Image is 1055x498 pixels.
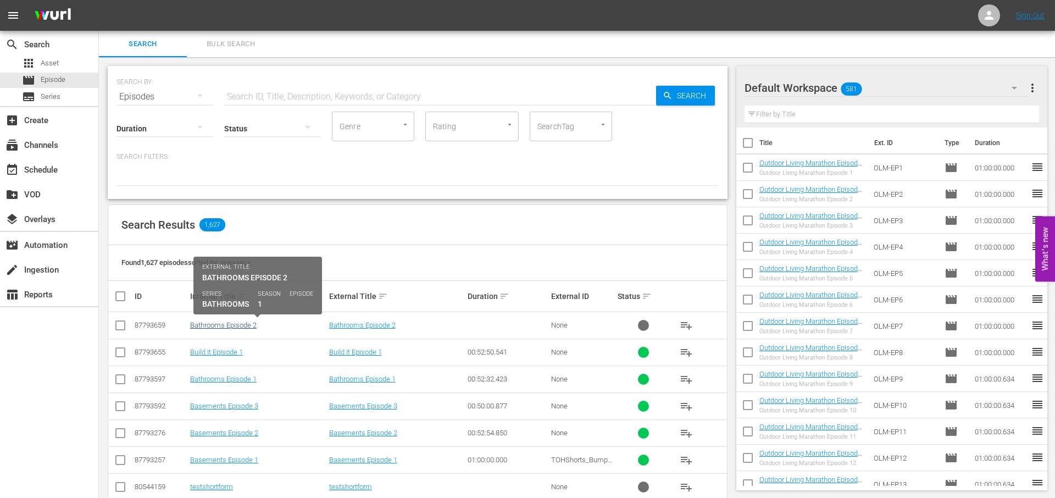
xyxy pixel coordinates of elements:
td: 01:00:00.000 [970,260,1031,286]
span: Episode [945,240,958,253]
a: Outdoor Living Marathon Episode 4 [759,238,862,254]
span: Found 1,627 episodes sorted by: relevance [121,258,251,267]
a: Bathrooms Episode 2 [190,321,257,329]
div: Default Workspace [745,73,1028,103]
div: Duration [468,290,548,303]
p: Search Filters: [116,152,719,162]
button: playlist_add [673,393,699,419]
div: 87793592 [135,402,187,410]
a: testshortform [190,483,233,491]
span: playlist_add [680,346,693,359]
a: Basements Episode 3 [190,402,258,410]
td: 01:00:00.000 [970,286,1031,313]
div: Outdoor Living Marathon Episode 11 [759,433,865,440]
span: Search [673,86,715,106]
td: 01:00:00.000 [970,339,1031,366]
td: OLM-EP4 [869,234,941,260]
a: Outdoor Living Marathon Episode 6 [759,291,862,307]
td: 01:00:00.000 [970,207,1031,234]
td: OLM-EP2 [869,181,941,207]
span: Episode [945,187,958,201]
div: External Title [329,290,465,303]
span: reorder [1031,292,1044,306]
a: Sign Out [1016,11,1045,20]
button: playlist_add [673,366,699,392]
span: Asset [22,57,35,70]
td: OLM-EP9 [869,366,941,392]
span: sort [642,291,652,301]
div: 00:52:54.850 [468,429,548,437]
span: reorder [1031,345,1044,358]
span: reorder [1031,372,1044,385]
span: reorder [1031,213,1044,226]
div: None [551,375,614,383]
a: Basements Episode 2 [190,429,258,437]
div: 87793659 [135,321,187,329]
span: Episode [945,293,958,306]
a: Basements Episode 2 [329,429,397,437]
span: playlist_add [680,427,693,440]
span: Reports [5,288,19,301]
span: Search Results [121,218,195,231]
img: ans4CAIJ8jUAAAAAAAAAAAAAAAAAAAAAAAAgQb4GAAAAAAAAAAAAAAAAAAAAAAAAJMjXAAAAAAAAAAAAAAAAAAAAAAAAgAT5G... [26,3,79,29]
span: Ingestion [5,263,19,276]
a: Outdoor Living Marathon Episode 2 [759,185,862,202]
div: 01:00:00.000 [468,456,548,464]
span: menu [7,9,20,22]
span: Channels [5,139,19,152]
a: Outdoor Living Marathon Episode 13 [759,475,862,492]
div: Outdoor Living Marathon Episode 9 [759,380,865,388]
span: playlist_add [680,373,693,386]
div: Outdoor Living Marathon Episode 8 [759,354,865,361]
button: playlist_add [673,339,699,366]
td: OLM-EP7 [869,313,941,339]
div: None [551,348,614,356]
span: Schedule [5,163,19,176]
th: Ext. ID [868,128,938,158]
a: Outdoor Living Marathon Episode 11 [759,423,862,439]
td: OLM-EP13 [869,471,941,497]
td: 01:00:00.634 [970,366,1031,392]
span: reorder [1031,398,1044,411]
a: Outdoor Living Marathon Episode 5 [759,264,862,281]
div: Outdoor Living Marathon Episode 2 [759,196,865,203]
span: reorder [1031,187,1044,200]
span: Search [5,38,19,51]
button: Open Feedback Widget [1035,217,1055,282]
a: Outdoor Living Marathon Episode 10 [759,396,862,413]
span: Bulk Search [193,38,268,51]
a: Outdoor Living Marathon Episode 7 [759,317,862,334]
th: Title [759,128,868,158]
a: Bathrooms Episode 2 [329,321,396,329]
span: Episode [41,74,65,85]
span: Episode [945,425,958,438]
span: Series [41,91,60,102]
span: Episode [945,161,958,174]
button: Search [656,86,715,106]
a: Build It Episode 1 [329,348,382,356]
td: OLM-EP5 [869,260,941,286]
div: Outdoor Living Marathon Episode 6 [759,301,865,308]
span: Create [5,114,19,127]
span: reorder [1031,319,1044,332]
span: Series [22,90,35,103]
span: Episode [945,399,958,412]
a: Bathrooms Episode 1 [190,375,257,383]
span: Asset [41,58,59,69]
div: 87793597 [135,375,187,383]
td: 01:00:00.000 [970,234,1031,260]
span: 581 [841,78,862,101]
span: playlist_add [680,319,693,332]
div: 87793257 [135,456,187,464]
div: 87793276 [135,429,187,437]
td: OLM-EP8 [869,339,941,366]
td: 01:00:00.634 [970,471,1031,497]
span: reorder [1031,424,1044,438]
span: reorder [1031,161,1044,174]
span: reorder [1031,477,1044,490]
span: Search [105,38,180,51]
th: Duration [968,128,1034,158]
button: playlist_add [673,312,699,339]
td: 01:00:00.634 [970,392,1031,418]
div: None [551,483,614,491]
